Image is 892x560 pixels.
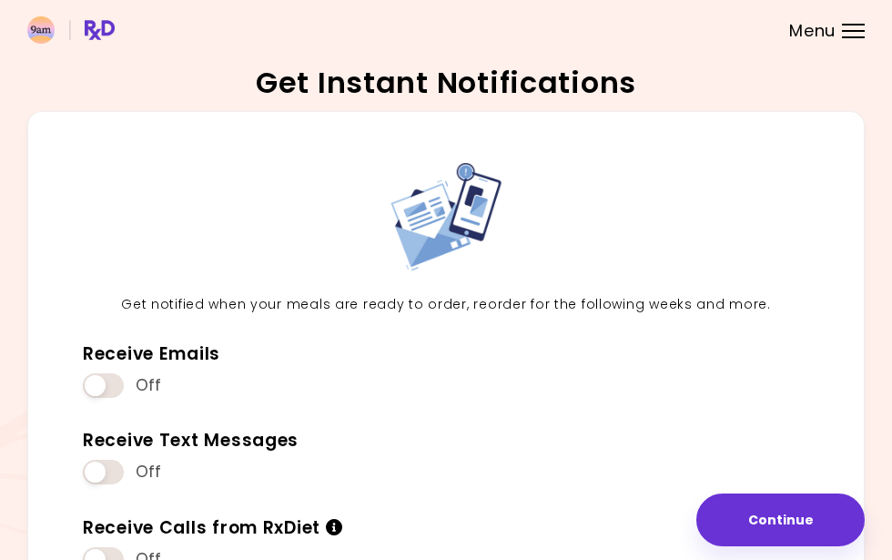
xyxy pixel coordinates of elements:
[136,376,162,395] span: Off
[696,494,865,546] button: Continue
[326,518,344,535] i: Info
[83,517,343,540] div: Receive Calls from RxDiet
[27,16,115,44] img: RxDiet
[83,430,299,453] div: Receive Text Messages
[69,294,823,316] p: Get notified when your meals are ready to order, reorder for the following weeks and more.
[83,343,220,366] div: Receive Emails
[27,68,865,97] h2: Get Instant Notifications
[789,23,836,39] span: Menu
[136,463,162,482] span: Off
